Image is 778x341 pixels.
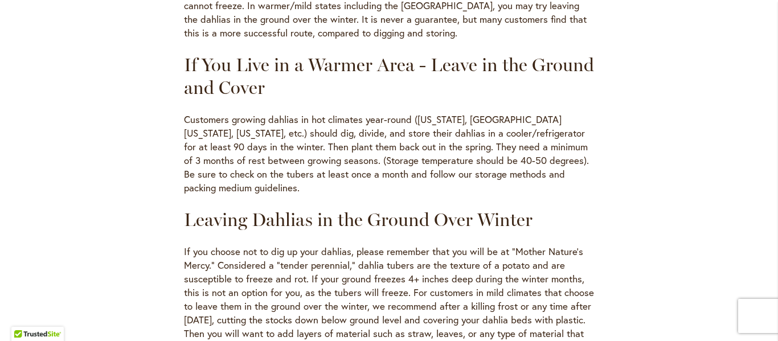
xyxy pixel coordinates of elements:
[184,113,594,195] p: Customers growing dahlias in hot climates year-round ([US_STATE], [GEOGRAPHIC_DATA][US_STATE], [U...
[184,54,594,99] h3: If You Live in a Warmer Area - Leave in the Ground and Cover
[184,208,594,231] h3: Leaving Dahlias in the Ground Over Winter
